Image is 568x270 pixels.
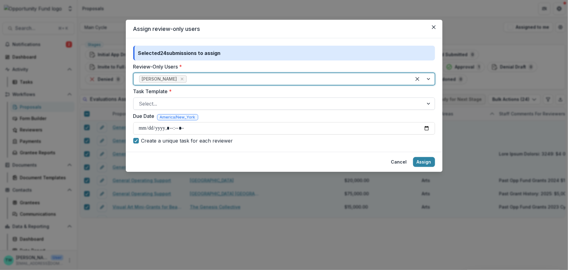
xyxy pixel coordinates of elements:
span: [PERSON_NAME] [142,77,177,82]
div: Remove Idy Goodman [179,76,185,82]
button: Cancel [387,157,411,167]
header: Assign review-only users [126,20,442,38]
button: Assign [413,157,435,167]
span: Create a unique task for each reviewer [141,137,233,144]
span: America/New_York [160,115,195,119]
label: Review-Only Users [133,63,431,70]
label: Due Date [133,112,155,120]
div: Clear selected options [412,74,422,84]
label: Task Template [133,88,431,95]
button: Close [429,22,439,32]
div: Selected 24 submissions to assign [133,46,435,60]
